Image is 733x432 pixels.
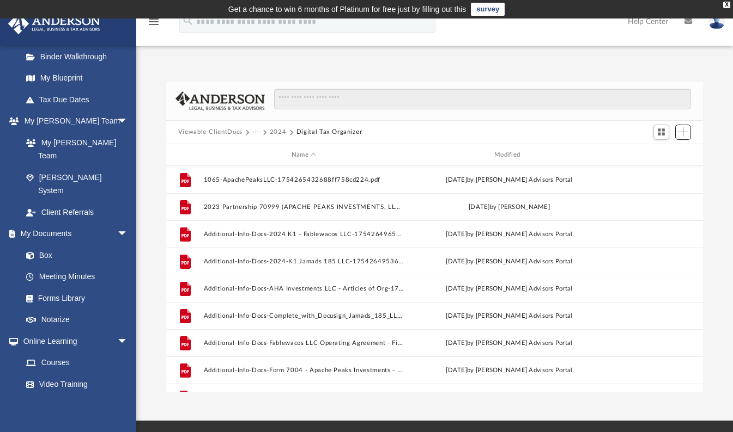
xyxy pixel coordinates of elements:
[8,223,139,245] a: My Documentsarrow_drop_down
[409,257,609,267] div: [DATE] by [PERSON_NAME] Advisors Portal
[166,166,704,392] div: grid
[15,352,139,374] a: Courses
[653,125,670,140] button: Switch to Grid View
[203,312,404,319] button: Additional-Info-Docs-Complete_with_Docusign_Jamads_185_LLC_Operat (2)-1754264953688ff579db447.pdf
[270,127,287,137] button: 2024
[640,308,665,324] button: More options
[117,110,139,133] span: arrow_drop_down
[614,150,690,160] div: id
[409,230,609,239] div: [DATE] by [PERSON_NAME] Advisors Portal
[203,203,404,211] button: 2023 Partnership 70999 (APACHE PEAKS INVESTMENTS, LLC) ClientCopy.pdf
[117,223,139,245] span: arrow_drop_down
[640,254,665,270] button: More options
[178,127,243,137] button: Viewable-ClientDocs
[15,309,139,331] a: Notarize
[15,166,139,201] a: [PERSON_NAME] System
[640,199,665,215] button: More options
[640,172,665,188] button: More options
[409,366,609,375] div: [DATE] by [PERSON_NAME] Advisors Portal
[147,15,160,28] i: menu
[708,14,725,29] img: User Pic
[15,373,134,395] a: Video Training
[15,132,134,166] a: My [PERSON_NAME] Team
[296,127,362,137] button: Digital Tax Organizer
[228,3,467,16] div: Get a chance to win 6 months of Platinum for free just by filling out this
[15,287,134,309] a: Forms Library
[15,244,134,266] a: Box
[640,281,665,297] button: More options
[274,89,691,109] input: Search files and folders
[147,21,160,28] a: menu
[203,150,404,160] div: Name
[15,395,139,417] a: Resources
[203,258,404,265] button: Additional-Info-Docs-2024-K1 Jamads 185 LLC-1754264953688ff5793974a.pdf
[203,285,404,292] button: Additional-Info-Docs-AHA Investments LLC - Articles of Org-1754265129688ff62970734.pdf
[640,226,665,243] button: More options
[203,340,404,347] button: Additional-Info-Docs-Fablewacos LLC Operating Agreement - Final v2-1754265109688ff61548657.pdf
[15,266,139,288] a: Meeting Minutes
[203,176,404,183] button: 1065-ApachePeaksLLC-1754265432688ff758cd224.pdf
[15,201,139,223] a: Client Referrals
[469,204,490,210] span: [DATE]
[640,335,665,351] button: More options
[203,367,404,374] button: Additional-Info-Docs-Form 7004 - Apache Peaks Investments - filed 04.12.25-1754265313688ff6e14098...
[8,110,139,132] a: My [PERSON_NAME] Teamarrow_drop_down
[15,67,139,89] a: My Blueprint
[409,202,609,212] div: by [PERSON_NAME]
[640,362,665,379] button: More options
[409,311,609,321] div: [DATE] by [PERSON_NAME] Advisors Portal
[15,46,144,67] a: Binder Walkthrough
[117,330,139,353] span: arrow_drop_down
[409,175,609,185] div: [DATE] by [PERSON_NAME] Advisors Portal
[409,338,609,348] div: [DATE] by [PERSON_NAME] Advisors Portal
[5,13,104,34] img: Anderson Advisors Platinum Portal
[409,150,610,160] div: Modified
[15,89,144,110] a: Tax Due Dates
[675,125,692,140] button: Add
[409,284,609,294] div: [DATE] by [PERSON_NAME] Advisors Portal
[203,231,404,238] button: Additional-Info-Docs-2024 K1 - Fablewacos LLC-1754264965688ff585e425b.pdf
[171,150,198,160] div: id
[471,3,505,16] a: survey
[723,2,730,8] div: close
[182,15,194,27] i: search
[8,330,139,352] a: Online Learningarrow_drop_down
[252,127,259,137] button: ···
